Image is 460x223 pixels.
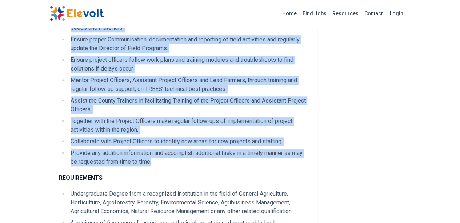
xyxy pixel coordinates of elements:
li: Ensure project officers follow work plans and training modules and troubleshoots to find solution... [68,56,308,73]
a: Login [385,6,408,21]
strong: REQUIREMENTS [59,174,103,181]
a: Find Jobs [300,8,329,19]
a: Contact [361,8,385,19]
li: Together with the Project Officers make regular follow-ups of implementation of project activitie... [68,117,308,134]
iframe: Chat Widget [424,188,460,223]
a: Home [279,8,300,19]
li: Mentor Project Officers, Assistant Project Officers and Lead Farmers, through training and regula... [68,76,308,93]
li: Ensure proper Communication, documentation and reporting of field activities and regularly update... [68,35,308,53]
img: Elevolt [50,6,104,21]
a: Resources [329,8,361,19]
li: Undergraduate Degree from a recognized institution in the field of General Agriculture, Horticult... [68,190,308,216]
li: Provide any addition information and accomplish additional tasks in a timely manner as may be req... [68,149,308,166]
li: Collaborate with Project Officers to identify new areas for new projects and staffing. [68,137,308,146]
li: Assist the County Trainers in facilitating Training of the Project Officers and Assistant Project... [68,96,308,114]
